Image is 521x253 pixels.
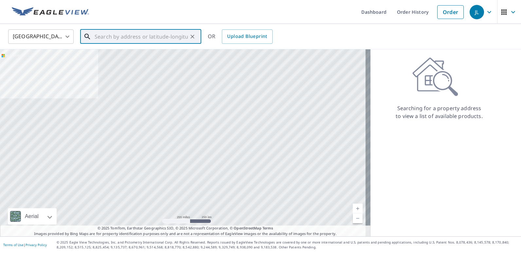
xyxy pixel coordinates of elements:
[395,104,483,120] p: Searching for a property address to view a list of available products.
[3,243,24,247] a: Terms of Use
[95,27,188,46] input: Search by address or latitude-longitude
[8,27,74,46] div: [GEOGRAPHIC_DATA]
[26,243,47,247] a: Privacy Policy
[437,5,464,19] a: Order
[222,29,272,44] a: Upload Blueprint
[353,213,363,223] a: Current Level 5, Zoom Out
[227,32,267,41] span: Upload Blueprint
[208,29,273,44] div: OR
[188,32,197,41] button: Clear
[8,208,57,225] div: Aerial
[57,240,518,250] p: © 2025 Eagle View Technologies, Inc. and Pictometry International Corp. All Rights Reserved. Repo...
[353,204,363,213] a: Current Level 5, Zoom In
[12,7,89,17] img: EV Logo
[470,5,484,19] div: JL
[262,226,273,230] a: Terms
[98,226,273,231] span: © 2025 TomTom, Earthstar Geographics SIO, © 2025 Microsoft Corporation, ©
[3,243,47,247] p: |
[234,226,261,230] a: OpenStreetMap
[23,208,41,225] div: Aerial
